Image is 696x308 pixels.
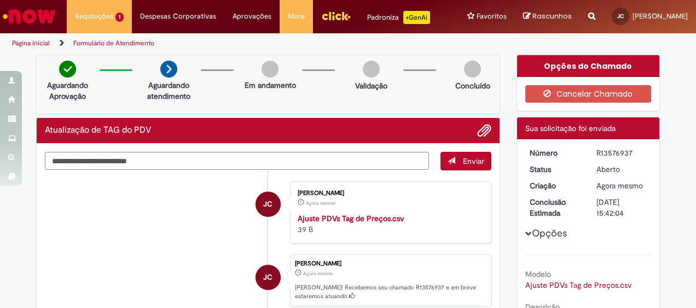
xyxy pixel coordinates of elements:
[298,213,480,235] div: 39 B
[521,197,589,218] dt: Conclusão Estimada
[142,80,195,102] p: Aguardando atendimento
[596,181,643,191] span: Agora mesmo
[263,191,272,217] span: JC
[596,180,647,191] div: 29/09/2025 13:42:01
[596,197,647,218] div: [DATE] 15:42:04
[75,11,113,22] span: Requisições
[306,200,335,206] span: Agora mesmo
[45,254,491,307] li: Joao Victor Lima De Castro
[633,11,688,21] span: [PERSON_NAME]
[115,13,124,22] span: 1
[355,80,387,91] p: Validação
[12,39,50,48] a: Página inicial
[45,152,429,170] textarea: Digite sua mensagem aqui...
[525,269,551,279] b: Modelo
[233,11,271,22] span: Aprovações
[464,61,481,78] img: img-circle-grey.png
[262,61,279,78] img: img-circle-grey.png
[367,11,430,24] div: Padroniza
[525,123,616,133] span: Sua solicitação foi enviada
[263,264,272,291] span: JC
[521,180,589,191] dt: Criação
[256,265,281,290] div: Joao Victor Lima De Castro
[73,39,154,48] a: Formulário de Atendimento
[298,190,480,197] div: [PERSON_NAME]
[45,126,151,135] h2: Atualização de TAG do PDV Histórico de tíquete
[41,80,94,102] p: Aguardando Aprovação
[440,152,491,170] button: Enviar
[59,61,76,78] img: check-circle-green.png
[523,11,572,22] a: Rascunhos
[596,181,643,191] time: 29/09/2025 13:42:01
[321,8,351,24] img: click_logo_yellow_360x200.png
[455,80,490,91] p: Concluído
[363,61,380,78] img: img-circle-grey.png
[617,13,624,20] span: JC
[295,260,485,267] div: [PERSON_NAME]
[521,164,589,175] dt: Status
[303,270,333,277] time: 29/09/2025 13:42:01
[256,192,281,217] div: Joao Victor Lima De Castro
[463,156,484,166] span: Enviar
[596,147,647,158] div: R13576937
[525,85,652,103] button: Cancelar Chamado
[477,11,507,22] span: Favoritos
[306,200,335,206] time: 29/09/2025 13:41:31
[8,33,456,54] ul: Trilhas de página
[298,214,404,223] a: Ajuste PDVs Tag de Preços.csv
[295,283,485,300] p: [PERSON_NAME]! Recebemos seu chamado R13576937 e em breve estaremos atuando.
[532,11,572,21] span: Rascunhos
[288,11,305,22] span: More
[140,11,216,22] span: Despesas Corporativas
[525,280,632,290] a: Download de Ajuste PDVs Tag de Preços.csv
[403,11,430,24] p: +GenAi
[303,270,333,277] span: Agora mesmo
[1,5,57,27] img: ServiceNow
[596,164,647,175] div: Aberto
[160,61,177,78] img: arrow-next.png
[517,55,660,77] div: Opções do Chamado
[477,123,491,138] button: Adicionar anexos
[245,80,296,91] p: Em andamento
[521,147,589,158] dt: Número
